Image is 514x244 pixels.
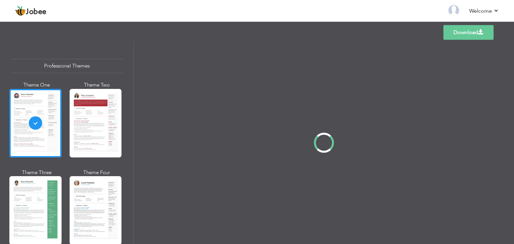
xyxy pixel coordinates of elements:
img: jobee.io [15,6,26,16]
span: Jobee [26,8,47,16]
a: Welcome [469,7,499,15]
a: Jobee [15,6,47,16]
a: Download [443,25,494,40]
img: Profile Img [448,5,459,16]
